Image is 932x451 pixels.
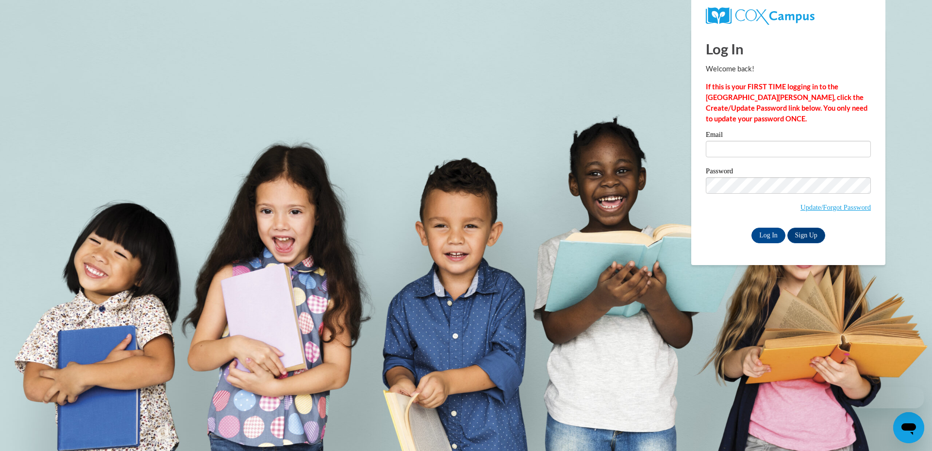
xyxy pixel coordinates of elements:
[787,228,825,243] a: Sign Up
[706,39,871,59] h1: Log In
[751,228,785,243] input: Log In
[706,167,871,177] label: Password
[706,7,871,25] a: COX Campus
[849,387,924,408] iframe: Message from company
[706,64,871,74] p: Welcome back!
[800,203,871,211] a: Update/Forgot Password
[706,83,867,123] strong: If this is your FIRST TIME logging in to the [GEOGRAPHIC_DATA][PERSON_NAME], click the Create/Upd...
[706,7,815,25] img: COX Campus
[706,131,871,141] label: Email
[893,412,924,443] iframe: Button to launch messaging window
